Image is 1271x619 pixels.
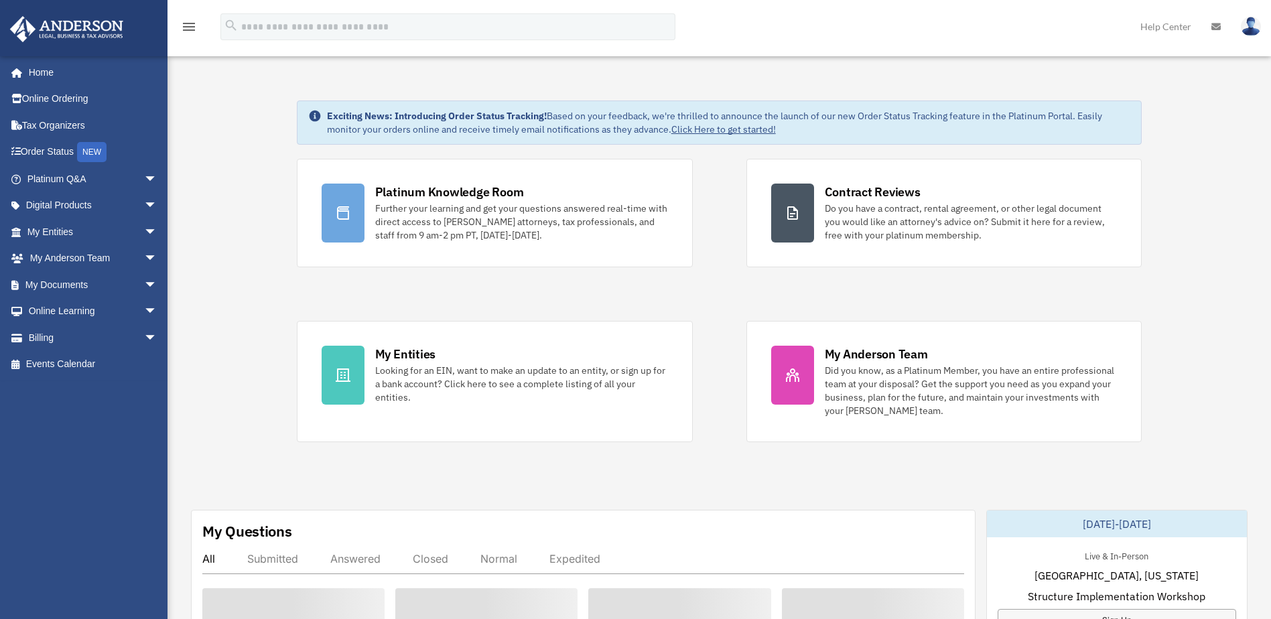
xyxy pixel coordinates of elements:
img: Anderson Advisors Platinum Portal [6,16,127,42]
div: My Anderson Team [825,346,928,362]
a: Digital Productsarrow_drop_down [9,192,178,219]
span: arrow_drop_down [144,245,171,273]
div: All [202,552,215,565]
span: arrow_drop_down [144,298,171,326]
img: User Pic [1241,17,1261,36]
div: Contract Reviews [825,184,921,200]
i: search [224,18,239,33]
a: My Entities Looking for an EIN, want to make an update to an entity, or sign up for a bank accoun... [297,321,693,442]
div: Based on your feedback, we're thrilled to announce the launch of our new Order Status Tracking fe... [327,109,1131,136]
span: arrow_drop_down [144,324,171,352]
a: Billingarrow_drop_down [9,324,178,351]
div: Further your learning and get your questions answered real-time with direct access to [PERSON_NAM... [375,202,668,242]
div: Do you have a contract, rental agreement, or other legal document you would like an attorney's ad... [825,202,1118,242]
a: Platinum Q&Aarrow_drop_down [9,165,178,192]
div: My Questions [202,521,292,541]
div: Answered [330,552,381,565]
a: Platinum Knowledge Room Further your learning and get your questions answered real-time with dire... [297,159,693,267]
span: arrow_drop_down [144,218,171,246]
span: arrow_drop_down [144,165,171,193]
div: Normal [480,552,517,565]
div: NEW [77,142,107,162]
span: [GEOGRAPHIC_DATA], [US_STATE] [1034,567,1199,583]
a: Events Calendar [9,351,178,378]
a: Order StatusNEW [9,139,178,166]
a: menu [181,23,197,35]
div: Submitted [247,552,298,565]
a: My Anderson Teamarrow_drop_down [9,245,178,272]
a: Contract Reviews Do you have a contract, rental agreement, or other legal document you would like... [746,159,1142,267]
div: Did you know, as a Platinum Member, you have an entire professional team at your disposal? Get th... [825,364,1118,417]
div: Platinum Knowledge Room [375,184,524,200]
a: My Entitiesarrow_drop_down [9,218,178,245]
a: Online Ordering [9,86,178,113]
i: menu [181,19,197,35]
span: arrow_drop_down [144,271,171,299]
div: Live & In-Person [1074,548,1159,562]
a: My Documentsarrow_drop_down [9,271,178,298]
div: [DATE]-[DATE] [987,510,1247,537]
a: Tax Organizers [9,112,178,139]
a: Online Learningarrow_drop_down [9,298,178,325]
span: arrow_drop_down [144,192,171,220]
div: My Entities [375,346,436,362]
span: Structure Implementation Workshop [1028,588,1205,604]
a: Home [9,59,171,86]
a: My Anderson Team Did you know, as a Platinum Member, you have an entire professional team at your... [746,321,1142,442]
strong: Exciting News: Introducing Order Status Tracking! [327,110,547,122]
div: Looking for an EIN, want to make an update to an entity, or sign up for a bank account? Click her... [375,364,668,404]
a: Click Here to get started! [671,123,776,135]
div: Closed [413,552,448,565]
div: Expedited [549,552,600,565]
